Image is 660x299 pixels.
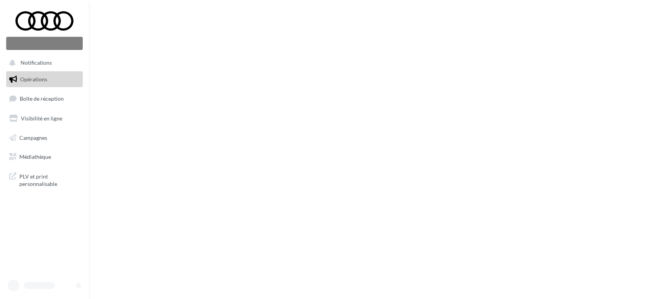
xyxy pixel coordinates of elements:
[19,134,47,141] span: Campagnes
[20,60,52,66] span: Notifications
[5,149,84,165] a: Médiathèque
[21,115,62,122] span: Visibilité en ligne
[5,168,84,191] a: PLV et print personnalisable
[19,153,51,160] span: Médiathèque
[5,90,84,107] a: Boîte de réception
[20,76,47,82] span: Opérations
[5,71,84,88] a: Opérations
[6,37,83,50] div: Nouvelle campagne
[20,95,64,102] span: Boîte de réception
[19,171,80,188] span: PLV et print personnalisable
[5,130,84,146] a: Campagnes
[5,110,84,127] a: Visibilité en ligne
